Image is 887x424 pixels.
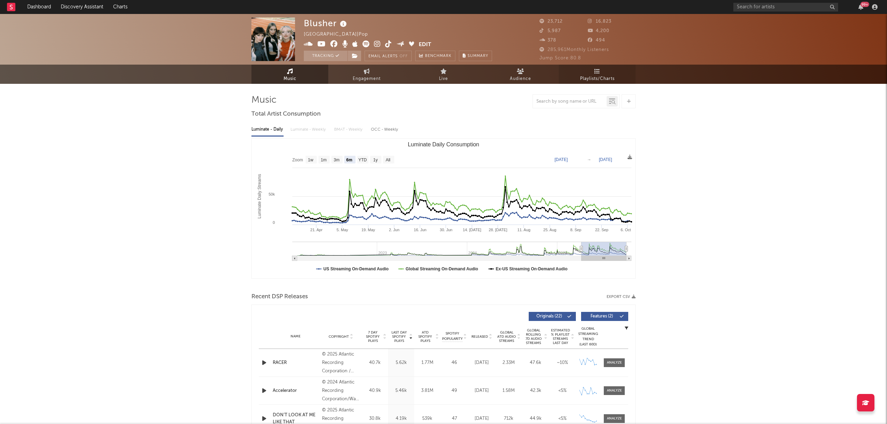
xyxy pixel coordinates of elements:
text: 8. Sep [570,228,581,232]
span: Audience [510,75,531,83]
text: 3m [334,158,340,162]
svg: Luminate Daily Consumption [252,139,635,278]
a: Accelerator [273,387,318,394]
text: YTD [358,158,367,162]
a: RACER [273,359,318,366]
div: Global Streaming Trend (Last 60D) [578,326,599,347]
button: Summary [459,51,492,61]
div: 2.33M [497,359,520,366]
div: 4.19k [390,415,412,422]
div: 1.77M [416,359,439,366]
text: 30. Jun [440,228,452,232]
text: 16. Jun [414,228,426,232]
a: Live [405,65,482,84]
div: 539k [416,415,439,422]
button: Edit [419,41,431,49]
span: Spotify Popularity [442,331,463,342]
button: Tracking [304,51,347,61]
text: 22. Sep [595,228,608,232]
span: Engagement [353,75,381,83]
text: [DATE] [555,157,568,162]
div: 46 [442,359,467,366]
span: 4,200 [588,29,609,33]
div: 1.58M [497,387,520,394]
span: 285,961 Monthly Listeners [540,47,609,52]
div: 712k [497,415,520,422]
text: 25. Aug [543,228,556,232]
a: Playlists/Charts [559,65,636,84]
div: 47 [442,415,467,422]
text: 11. Aug [518,228,530,232]
div: 99 + [860,2,869,7]
div: [DATE] [470,359,493,366]
text: 14. [DATE] [463,228,481,232]
span: Copyright [329,335,349,339]
span: Music [284,75,296,83]
text: 50k [269,192,275,196]
text: 0 [273,220,275,225]
button: Email AlertsOff [365,51,412,61]
div: 5.62k [390,359,412,366]
div: <5% [551,415,574,422]
text: 6. Oct [621,228,631,232]
text: 6m [346,158,352,162]
a: Benchmark [415,51,455,61]
text: Luminate Daily Consumption [408,141,479,147]
div: [GEOGRAPHIC_DATA] | Pop [304,30,376,39]
div: 40.9k [364,387,386,394]
span: Summary [468,54,488,58]
span: 7 Day Spotify Plays [364,330,382,343]
em: Off [399,54,408,58]
a: Audience [482,65,559,84]
text: → [587,157,591,162]
a: Music [251,65,328,84]
div: © 2024 Atlantic Recording Corporation/Warner Music Australia [322,378,360,403]
span: Released [471,335,488,339]
a: Engagement [328,65,405,84]
text: 2. Jun [389,228,399,232]
span: Last Day Spotify Plays [390,330,408,343]
div: Blusher [304,17,349,29]
span: 494 [588,38,605,43]
span: Originals ( 22 ) [533,314,565,319]
span: Global Rolling 7D Audio Streams [524,328,543,345]
div: Name [273,334,318,339]
div: 5.46k [390,387,412,394]
div: [DATE] [470,387,493,394]
span: 23,712 [540,19,563,24]
text: 19. May [361,228,375,232]
button: Originals(22) [529,312,576,321]
span: Live [439,75,448,83]
span: ATD Spotify Plays [416,330,434,343]
text: Zoom [292,158,303,162]
text: Luminate Daily Streams [257,174,262,218]
span: 16,823 [588,19,611,24]
span: Playlists/Charts [580,75,615,83]
span: Total Artist Consumption [251,110,321,118]
div: OCC - Weekly [371,124,399,136]
span: Features ( 2 ) [586,314,618,319]
text: All [386,158,390,162]
button: Features(2) [581,312,628,321]
div: [DATE] [470,415,493,422]
div: 3.81M [416,387,439,394]
div: © 2025 Atlantic Recording Corporation / Warner Music Australia [322,350,360,375]
button: 99+ [858,4,863,10]
div: <5% [551,387,574,394]
text: Ex-US Streaming On-Demand Audio [496,266,568,271]
span: Benchmark [425,52,452,60]
text: 1w [308,158,314,162]
div: Luminate - Daily [251,124,284,136]
text: 1m [321,158,327,162]
text: 5. May [337,228,349,232]
div: ~ 10 % [551,359,574,366]
text: 28. [DATE] [489,228,507,232]
input: Search for artists [733,3,838,12]
span: Recent DSP Releases [251,293,308,301]
span: 5,987 [540,29,561,33]
span: Global ATD Audio Streams [497,330,516,343]
div: 30.8k [364,415,386,422]
div: 40.7k [364,359,386,366]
